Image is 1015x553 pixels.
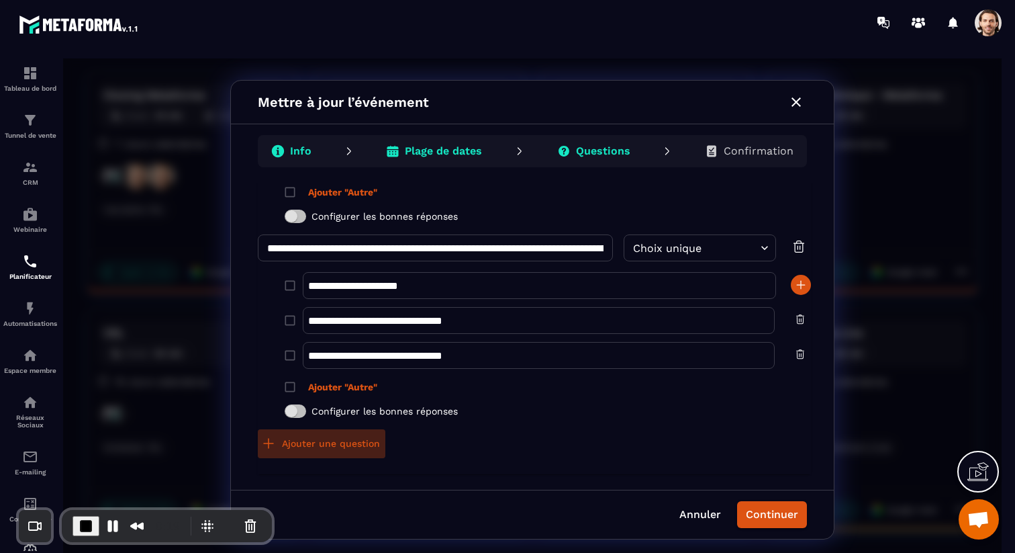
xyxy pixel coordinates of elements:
p: Mettre à jour l’événement [195,34,366,54]
img: automations [22,206,38,222]
p: Confirmation [661,86,730,99]
a: emailemailE-mailing [3,439,57,486]
a: automationsautomationsWebinaire [3,196,57,243]
p: Webinaire [3,226,57,233]
a: formationformationTunnel de vente [3,102,57,149]
p: Questions [513,86,567,99]
p: Tunnel de vente [3,132,57,139]
a: formationformationCRM [3,149,57,196]
p: Tableau de bord [3,85,57,92]
img: email [22,449,38,465]
img: formation [22,65,38,81]
p: Espace membre [3,367,57,374]
a: automationsautomationsAutomatisations [3,290,57,337]
p: Automatisations [3,320,57,327]
span: Ajouter "Autre" [245,127,314,140]
button: Ajouter une question [195,371,322,400]
button: Annuler [608,443,666,470]
p: Réseaux Sociaux [3,414,57,429]
img: formation [22,112,38,128]
a: schedulerschedulerPlanificateur [3,243,57,290]
p: Planificateur [3,273,57,280]
img: formation [22,159,38,175]
a: formationformationTableau de bord [3,55,57,102]
p: Comptabilité [3,515,57,523]
div: Choix multiple [561,176,713,203]
img: social-network [22,394,38,411]
img: logo [19,12,140,36]
p: Info [227,86,248,99]
span: Configurer les bonnes réponses [248,151,395,165]
img: scheduler [22,253,38,269]
p: CRM [3,179,57,186]
a: automationsautomationsEspace membre [3,337,57,384]
a: Ouvrir le chat [959,499,999,540]
img: automations [22,347,38,364]
a: social-networksocial-networkRéseaux Sociaux [3,384,57,439]
span: Ajouter "Autre" [245,322,314,335]
a: accountantaccountantComptabilité [3,486,57,533]
span: Configurer les bonnes réponses [248,346,395,360]
img: accountant [22,496,38,512]
img: automations [22,300,38,316]
p: E-mailing [3,468,57,476]
button: Continuer [674,443,744,470]
p: Plage de dates [342,86,419,99]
